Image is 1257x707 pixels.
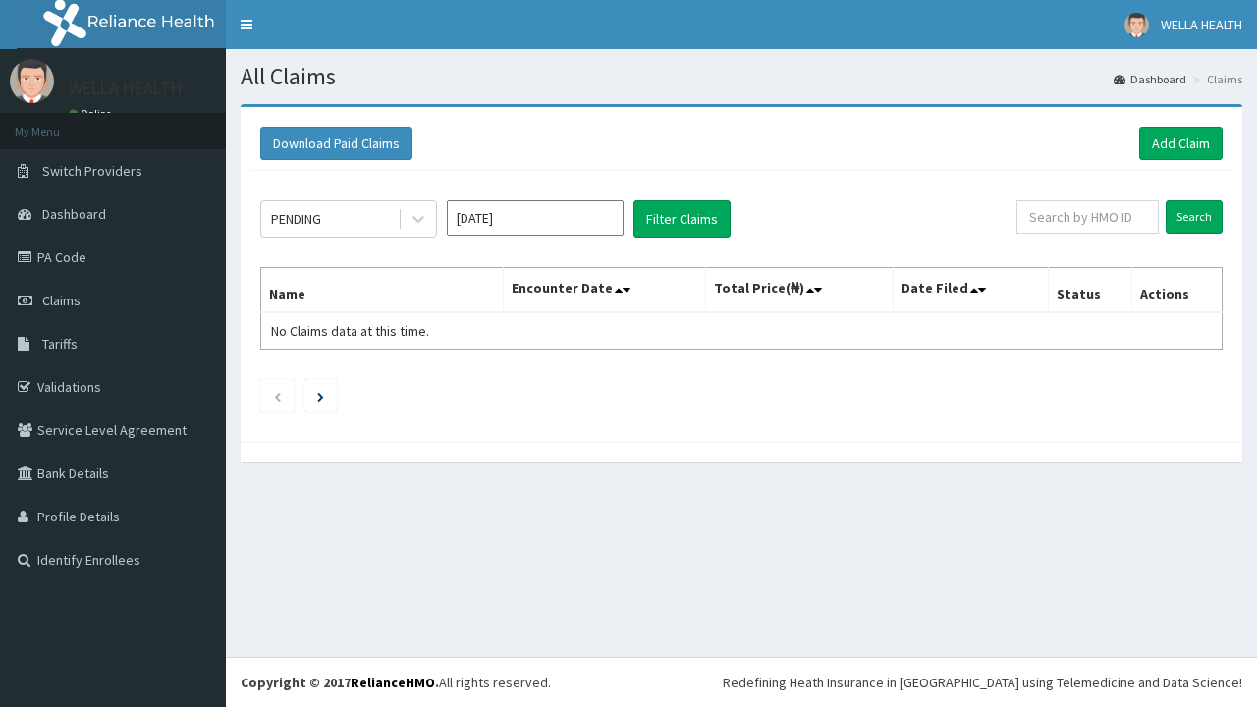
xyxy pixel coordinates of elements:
[273,387,282,405] a: Previous page
[10,59,54,103] img: User Image
[317,387,324,405] a: Next page
[241,674,439,691] strong: Copyright © 2017 .
[241,64,1242,89] h1: All Claims
[633,200,731,238] button: Filter Claims
[447,200,624,236] input: Select Month and Year
[351,674,435,691] a: RelianceHMO
[1166,200,1223,234] input: Search
[893,268,1048,313] th: Date Filed
[1188,71,1242,87] li: Claims
[1131,268,1222,313] th: Actions
[1048,268,1131,313] th: Status
[1114,71,1186,87] a: Dashboard
[723,673,1242,692] div: Redefining Heath Insurance in [GEOGRAPHIC_DATA] using Telemedicine and Data Science!
[271,209,321,229] div: PENDING
[503,268,705,313] th: Encounter Date
[69,80,183,97] p: WELLA HEALTH
[271,322,429,340] span: No Claims data at this time.
[226,657,1257,707] footer: All rights reserved.
[42,205,106,223] span: Dashboard
[1139,127,1223,160] a: Add Claim
[69,107,116,121] a: Online
[1161,16,1242,33] span: WELLA HEALTH
[260,127,412,160] button: Download Paid Claims
[42,162,142,180] span: Switch Providers
[261,268,504,313] th: Name
[42,292,81,309] span: Claims
[1124,13,1149,37] img: User Image
[42,335,78,353] span: Tariffs
[705,268,893,313] th: Total Price(₦)
[1016,200,1159,234] input: Search by HMO ID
